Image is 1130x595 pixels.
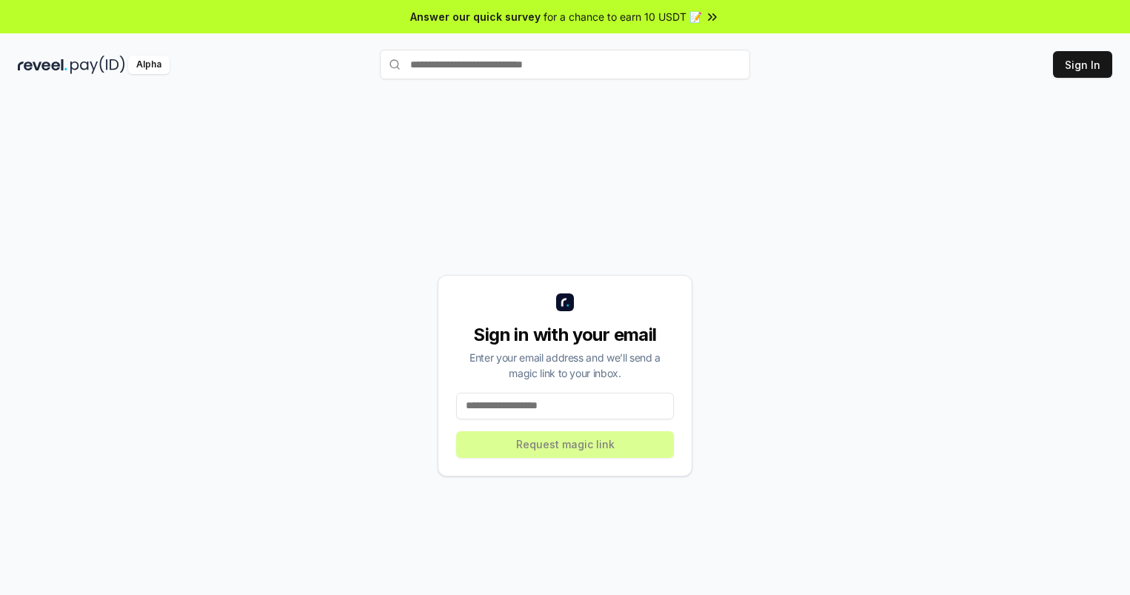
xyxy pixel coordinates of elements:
img: pay_id [70,56,125,74]
div: Enter your email address and we’ll send a magic link to your inbox. [456,350,674,381]
div: Sign in with your email [456,323,674,347]
span: Answer our quick survey [410,9,541,24]
div: Alpha [128,56,170,74]
img: reveel_dark [18,56,67,74]
img: logo_small [556,293,574,311]
button: Sign In [1053,51,1112,78]
span: for a chance to earn 10 USDT 📝 [544,9,702,24]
